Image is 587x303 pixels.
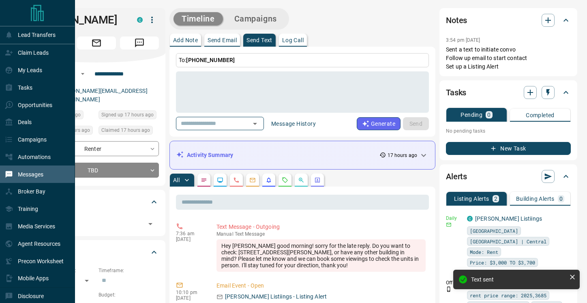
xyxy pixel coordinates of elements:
button: Message History [266,117,321,130]
p: Budget: [99,291,159,299]
p: 3:54 pm [DATE] [446,37,480,43]
h2: Notes [446,14,467,27]
p: 10:10 pm [176,290,204,295]
div: Activity Summary17 hours ago [176,148,428,163]
p: All [173,177,180,183]
p: Sent a text to initiate convo Follow up email to start contact Set up a Listing Alert [446,45,571,71]
h1: [PERSON_NAME] [34,13,125,26]
div: Tue Sep 16 2025 [99,126,159,137]
p: Add Note [173,37,198,43]
button: New Task [446,142,571,155]
p: [DATE] [176,236,204,242]
p: Email Event - Open [216,282,426,290]
svg: Agent Actions [314,177,321,183]
svg: Email [446,222,452,228]
div: Hey [PERSON_NAME] good morning! sorry for the late reply. Do you want to check: [STREET_ADDRESS][... [216,239,426,272]
span: Claimed 17 hours ago [101,126,150,134]
p: Building Alerts [516,196,555,202]
span: [GEOGRAPHIC_DATA] | Central [470,237,546,245]
svg: Listing Alerts [266,177,272,183]
svg: Emails [249,177,256,183]
h2: Alerts [446,170,467,183]
svg: Lead Browsing Activity [217,177,223,183]
div: Tue Sep 16 2025 [99,110,159,122]
p: Timeframe: [99,267,159,274]
p: Send Text [246,37,272,43]
span: Email [77,37,116,49]
svg: Calls [233,177,240,183]
svg: Opportunities [298,177,304,183]
svg: Notes [201,177,207,183]
span: Signed up 17 hours ago [101,111,154,119]
button: Open [145,218,156,230]
div: Alerts [446,167,571,186]
a: [PERSON_NAME][EMAIL_ADDRESS][DOMAIN_NAME] [56,88,148,103]
div: Tasks [446,83,571,102]
button: Generate [357,117,401,130]
div: Notes [446,11,571,30]
h2: Tasks [446,86,466,99]
p: Daily [446,215,462,222]
p: Pending [461,112,482,118]
span: Price: $3,000 TO $3,700 [470,258,535,266]
p: 0 [559,196,563,202]
p: Activity Summary [187,151,233,159]
p: 0 [487,112,491,118]
div: Text sent [471,276,566,283]
p: No pending tasks [446,125,571,137]
p: 2 [494,196,497,202]
div: Criteria [34,243,159,262]
p: [PERSON_NAME] Listiings - Listing Alert [225,292,327,301]
div: condos.ca [467,216,473,221]
p: [DATE] [176,295,204,301]
span: [GEOGRAPHIC_DATA] [470,227,518,235]
p: To: [176,53,429,67]
p: 7:36 am [176,231,204,236]
div: Renter [34,141,159,156]
div: Tags [34,192,159,212]
svg: Push Notification Only [446,286,452,292]
p: Completed [526,112,555,118]
button: Timeline [174,12,223,26]
div: TBD [34,163,159,178]
div: condos.ca [137,17,143,23]
p: Text Message [216,231,426,237]
span: [PHONE_NUMBER] [186,57,235,63]
a: [PERSON_NAME] Listiings [475,215,542,222]
span: Message [120,37,159,49]
p: Off [446,279,462,286]
p: 17 hours ago [388,152,417,159]
span: Mode: Rent [470,248,498,256]
span: manual [216,231,234,237]
p: Listing Alerts [454,196,489,202]
p: Send Email [208,37,237,43]
button: Campaigns [226,12,285,26]
button: Open [249,118,261,129]
p: Log Call [282,37,304,43]
svg: Requests [282,177,288,183]
button: Open [78,69,88,79]
p: Text Message - Outgoing [216,223,426,231]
